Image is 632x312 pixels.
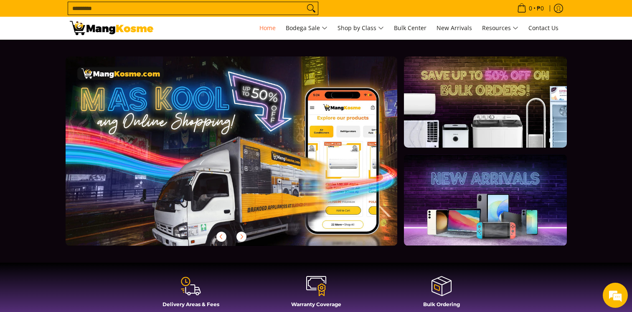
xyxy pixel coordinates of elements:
img: Mang Kosme: Your Home Appliances Warehouse Sale Partner! [70,21,153,35]
a: New Arrivals [432,17,476,39]
span: New Arrivals [437,24,472,32]
a: Bodega Sale [282,17,332,39]
span: Bodega Sale [286,23,327,33]
button: Search [305,2,318,15]
a: Bulk Center [390,17,431,39]
h4: Bulk Ordering [383,301,500,307]
h4: Warranty Coverage [258,301,375,307]
span: Home [259,24,276,32]
span: 0 [528,5,533,11]
a: Shop by Class [333,17,388,39]
span: ₱0 [536,5,545,11]
span: Bulk Center [394,24,426,32]
h4: Delivery Areas & Fees [132,301,249,307]
button: Previous [212,228,231,246]
span: Shop by Class [338,23,384,33]
button: Next [232,228,251,246]
span: • [515,4,546,13]
a: Home [255,17,280,39]
nav: Main Menu [162,17,563,39]
a: Resources [478,17,523,39]
a: Contact Us [524,17,563,39]
a: More [66,56,424,259]
span: Resources [482,23,518,33]
span: Contact Us [528,24,558,32]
